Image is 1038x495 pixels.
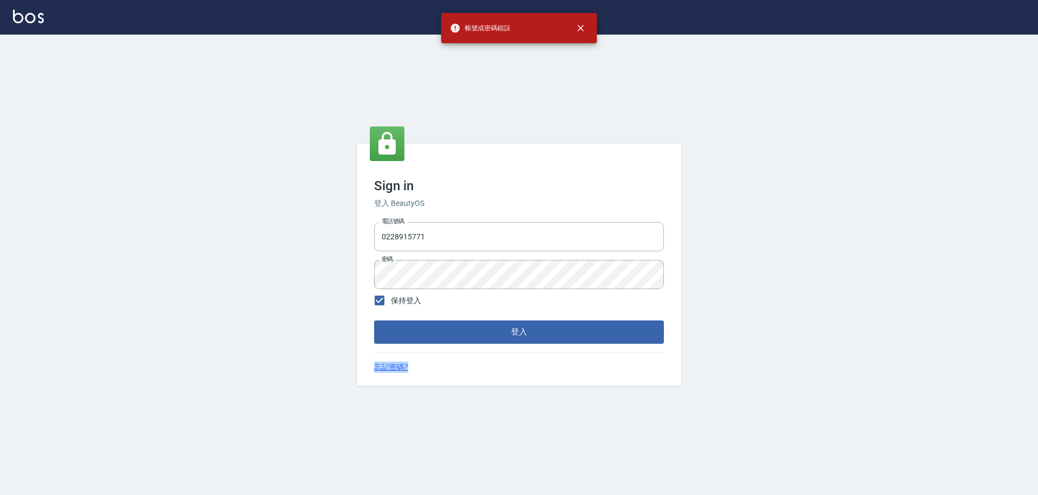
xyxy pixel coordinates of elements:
a: 忘記密碼? [374,362,408,373]
label: 電話號碼 [382,217,404,225]
img: Logo [13,10,44,23]
label: 密碼 [382,255,393,263]
h6: 登入 BeautyOS [374,198,664,209]
span: 帳號或密碼錯誤 [450,23,510,34]
h3: Sign in [374,178,664,193]
span: 保持登入 [391,295,421,306]
button: 登入 [374,320,664,343]
button: close [569,16,593,40]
